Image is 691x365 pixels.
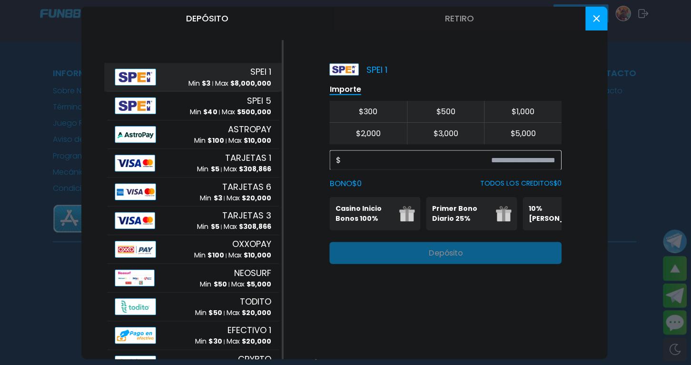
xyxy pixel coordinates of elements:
span: $ 50 [215,279,228,288]
span: $ 5,000 [248,279,273,288]
button: AlipayTODITOMin $50Max $20,000 [107,292,283,320]
span: NEOSURF [236,266,273,279]
button: $1,000 [484,101,562,123]
p: TODOS LOS CREDITOS $ 0 [481,178,562,188]
img: Alipay [117,155,157,171]
span: TODITO [241,295,273,307]
span: $ 3 [215,193,224,203]
span: $ 20,000 [243,307,273,317]
p: Min [196,136,226,146]
span: CRYPTO [239,352,273,365]
p: Min [196,250,226,260]
img: Alipay [117,326,158,343]
span: $ 5 [212,222,221,231]
p: Max [225,222,273,232]
label: BONO $ 0 [331,178,363,189]
span: TARJETAS 6 [224,180,273,193]
p: Min [192,108,219,118]
img: Alipay [117,212,157,228]
button: AlipayASTROPAYMin $100Max $10,000 [107,120,283,149]
span: $ 40 [205,108,219,117]
button: AlipaySPEI 1Min $3Max $8,000,000 [107,63,283,92]
span: $ [337,154,342,166]
span: $ 500,000 [238,108,273,117]
p: Importe [331,84,362,95]
button: Primer Bono Diario 25% [427,197,517,230]
span: TARJETAS 1 [227,152,273,165]
img: Alipay [117,240,158,257]
p: Max [230,250,273,260]
p: Max [228,336,273,346]
button: Retiro [335,7,585,31]
span: $ 50 [210,307,224,317]
img: Alipay [117,183,158,200]
img: gift [496,206,512,221]
img: Platform Logo [331,64,360,76]
button: AlipayNEOSURFMin $50Max $5,000 [107,263,283,292]
button: AlipaySPEI 5Min $40Max $500,000 [107,92,283,120]
button: Casino Inicio Bonos 100% [331,197,421,230]
span: OXXOPAY [234,237,273,250]
span: ASTROPAY [229,123,273,136]
p: Max [233,279,273,289]
p: Max [228,193,273,203]
span: $ 308,866 [240,222,273,231]
p: Max [230,136,273,146]
p: Min [199,165,221,175]
p: Min [197,336,224,346]
img: gift [400,206,415,221]
button: Depósito [331,241,562,263]
button: $3,000 [408,123,485,144]
span: $ 3 [204,79,212,89]
p: Max [228,307,273,317]
p: Max [223,108,273,118]
button: AlipayTARJETAS 3Min $5Max $308,866 [107,206,283,235]
p: Primer Bono Diario 25% [433,203,491,223]
span: $ 100 [209,250,226,260]
p: Min [190,79,212,89]
button: Depósito [84,7,335,31]
button: AlipayTARJETAS 6Min $3Max $20,000 [107,178,283,206]
img: Alipay [117,269,157,286]
p: 10% [PERSON_NAME] [529,203,587,223]
img: Alipay [117,69,158,86]
button: $2,000 [331,123,408,144]
button: AlipayOXXOPAYMin $100Max $10,000 [107,235,283,263]
span: $ 100 [209,136,226,146]
button: 10% [PERSON_NAME] [523,197,613,230]
span: $ 8,000,000 [232,79,273,89]
span: $ 10,000 [245,250,273,260]
p: Min [199,222,221,232]
p: Max [217,79,273,89]
span: $ 5 [212,165,221,174]
span: SPEI 5 [248,95,273,108]
p: SPEI 1 [331,63,388,76]
span: $ 30 [210,336,224,345]
span: $ 308,866 [240,165,273,174]
p: Min [202,279,228,289]
p: Min [197,307,224,317]
p: Min [202,193,224,203]
span: $ 20,000 [243,336,273,345]
span: $ 10,000 [245,136,273,146]
button: AlipayTARJETAS 1Min $5Max $308,866 [107,149,283,178]
button: $300 [331,101,408,123]
p: Max [225,165,273,175]
span: TARJETAS 3 [224,209,273,222]
span: SPEI 1 [252,66,273,79]
button: AlipayEFECTIVO 1Min $30Max $20,000 [107,320,283,349]
p: Casino Inicio Bonos 100% [336,203,395,223]
span: $ 20,000 [243,193,273,203]
img: Alipay [117,126,158,143]
span: EFECTIVO 1 [229,323,273,336]
img: Alipay [117,98,158,114]
button: $5,000 [484,123,562,144]
button: $500 [408,101,485,123]
img: Alipay [117,297,158,314]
